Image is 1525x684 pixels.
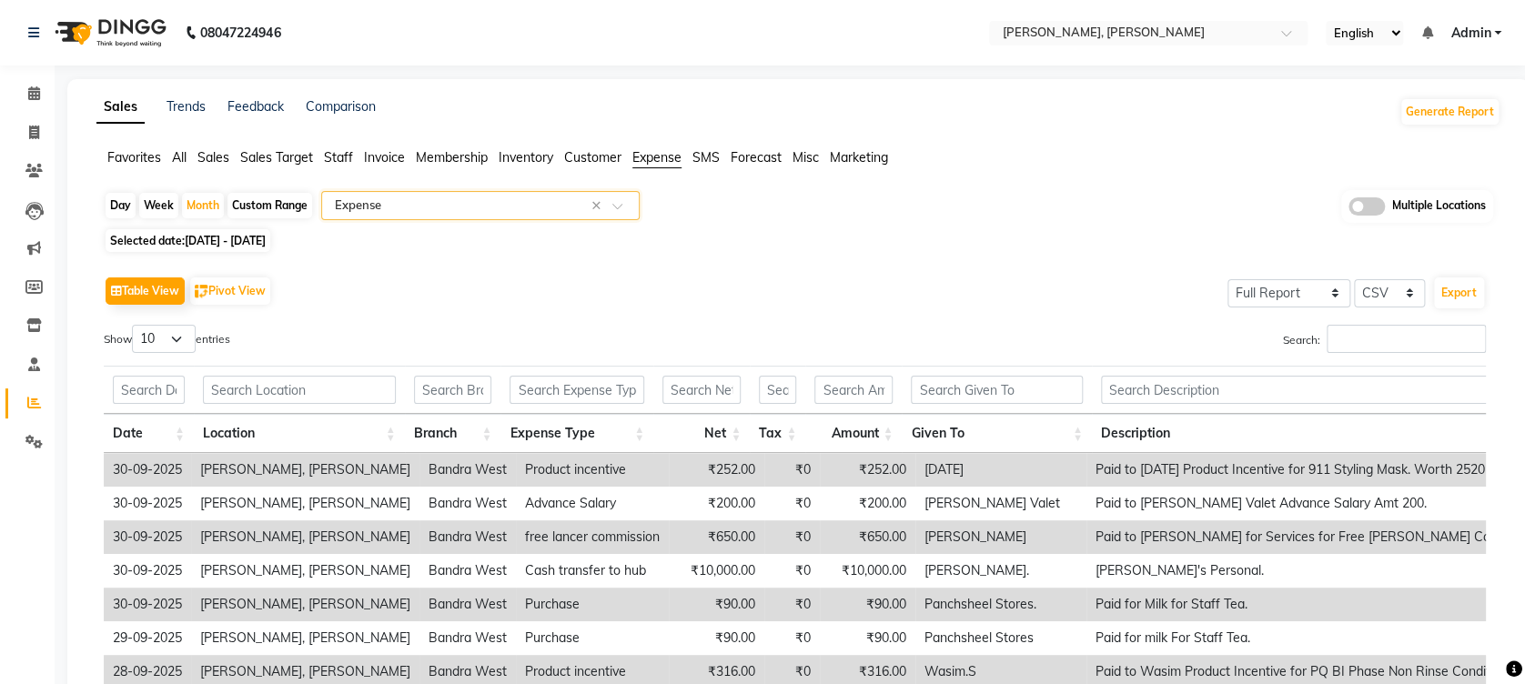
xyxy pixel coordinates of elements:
td: 29-09-2025 [104,621,191,655]
button: Pivot View [190,277,270,305]
td: [PERSON_NAME], [PERSON_NAME] [191,453,419,487]
td: ₹650.00 [820,520,915,554]
td: Cash transfer to hub [516,554,669,588]
td: Bandra West [419,554,516,588]
a: Comparison [306,98,376,115]
input: Search Amount [814,376,893,404]
td: Bandra West [419,520,516,554]
td: [PERSON_NAME], [PERSON_NAME] [191,588,419,621]
td: [PERSON_NAME] [915,520,1086,554]
td: [PERSON_NAME], [PERSON_NAME] [191,554,419,588]
td: ₹200.00 [820,487,915,520]
span: SMS [692,149,720,166]
img: logo [46,7,171,58]
input: Search Expense Type [510,376,644,404]
td: Panchsheel Stores. [915,588,1086,621]
th: Net: activate to sort column ascending [653,414,750,453]
td: [PERSON_NAME], [PERSON_NAME] [191,621,419,655]
td: ₹0 [764,554,820,588]
td: 30-09-2025 [104,487,191,520]
input: Search Branch [414,376,492,404]
label: Show entries [104,325,230,353]
td: [DATE] [915,453,1086,487]
th: Given To: activate to sort column ascending [902,414,1091,453]
td: Product incentive [516,453,669,487]
td: 30-09-2025 [104,520,191,554]
th: Expense Type: activate to sort column ascending [500,414,653,453]
input: Search Tax [759,376,796,404]
div: Custom Range [227,193,312,218]
th: Amount: activate to sort column ascending [805,414,902,453]
span: Expense [632,149,682,166]
th: Branch: activate to sort column ascending [405,414,501,453]
span: Admin [1450,24,1490,43]
td: ₹10,000.00 [669,554,764,588]
td: 30-09-2025 [104,588,191,621]
input: Search: [1327,325,1486,353]
span: Membership [416,149,488,166]
td: [PERSON_NAME]. [915,554,1086,588]
input: Search Location [203,376,396,404]
select: Showentries [132,325,196,353]
img: pivot.png [195,285,208,298]
td: 30-09-2025 [104,453,191,487]
td: ₹200.00 [669,487,764,520]
div: Week [139,193,178,218]
th: Date: activate to sort column ascending [104,414,194,453]
span: Favorites [107,149,161,166]
span: Selected date: [106,229,270,252]
td: ₹0 [764,453,820,487]
b: 08047224946 [200,7,280,58]
td: ₹0 [764,487,820,520]
span: Inventory [499,149,553,166]
td: Bandra West [419,621,516,655]
td: ₹90.00 [669,588,764,621]
td: ₹90.00 [669,621,764,655]
span: Invoice [364,149,405,166]
button: Generate Report [1401,99,1499,125]
td: ₹90.00 [820,588,915,621]
span: Multiple Locations [1392,197,1486,216]
td: ₹252.00 [820,453,915,487]
td: ₹0 [764,621,820,655]
div: Month [182,193,224,218]
td: ₹650.00 [669,520,764,554]
th: Location: activate to sort column ascending [194,414,405,453]
td: [PERSON_NAME], [PERSON_NAME] [191,520,419,554]
button: Table View [106,277,185,305]
button: Export [1434,277,1484,308]
td: Purchase [516,588,669,621]
td: Purchase [516,621,669,655]
td: ₹10,000.00 [820,554,915,588]
td: [PERSON_NAME], [PERSON_NAME] [191,487,419,520]
td: Panchsheel Stores [915,621,1086,655]
span: Staff [324,149,353,166]
td: ₹252.00 [669,453,764,487]
span: Customer [564,149,621,166]
span: Sales [197,149,229,166]
th: Tax: activate to sort column ascending [750,414,805,453]
span: Sales Target [240,149,313,166]
div: Day [106,193,136,218]
span: Marketing [830,149,888,166]
input: Search Date [113,376,185,404]
td: ₹0 [764,520,820,554]
a: Feedback [227,98,284,115]
span: Clear all [591,196,607,216]
span: All [172,149,187,166]
a: Sales [96,91,145,124]
td: [PERSON_NAME] Valet [915,487,1086,520]
td: 30-09-2025 [104,554,191,588]
td: Bandra West [419,588,516,621]
td: Bandra West [419,487,516,520]
input: Search Given To [911,376,1082,404]
a: Trends [167,98,206,115]
td: Bandra West [419,453,516,487]
td: ₹90.00 [820,621,915,655]
td: ₹0 [764,588,820,621]
td: Advance Salary [516,487,669,520]
span: Misc [793,149,819,166]
input: Search Net [662,376,741,404]
span: [DATE] - [DATE] [185,234,266,247]
span: Forecast [731,149,782,166]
